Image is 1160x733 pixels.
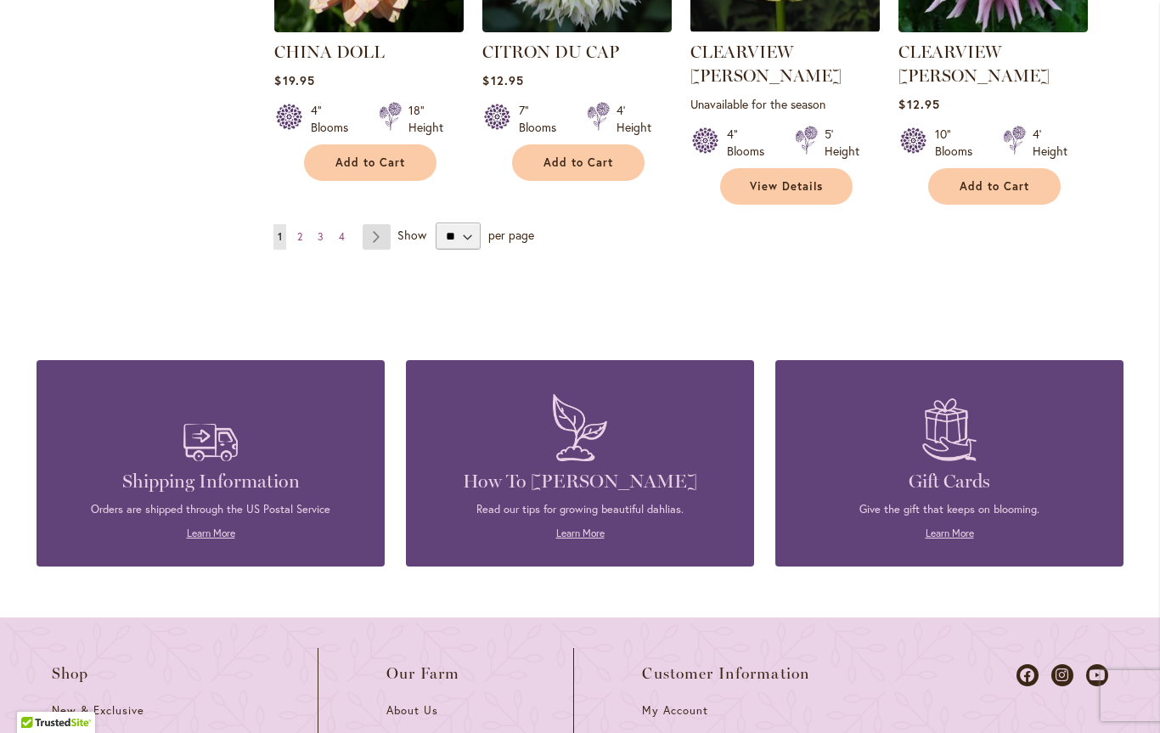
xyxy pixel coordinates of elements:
[960,179,1029,194] span: Add to Cart
[62,502,359,517] p: Orders are shipped through the US Postal Service
[313,224,328,250] a: 3
[543,155,613,170] span: Add to Cart
[408,102,443,136] div: 18" Height
[482,42,619,62] a: CITRON DU CAP
[52,665,89,682] span: Shop
[386,703,438,718] span: About Us
[935,126,983,160] div: 10" Blooms
[750,179,823,194] span: View Details
[397,227,426,243] span: Show
[642,665,810,682] span: Customer Information
[311,102,358,136] div: 4" Blooms
[926,527,974,539] a: Learn More
[335,155,405,170] span: Add to Cart
[690,96,880,112] p: Unavailable for the season
[801,470,1098,493] h4: Gift Cards
[274,42,385,62] a: CHINA DOLL
[825,126,859,160] div: 5' Height
[62,470,359,493] h4: Shipping Information
[187,527,235,539] a: Learn More
[690,20,880,36] a: CLEARVIEW DANIEL
[898,20,1088,36] a: Clearview Jonas
[482,72,523,88] span: $12.95
[642,703,708,718] span: My Account
[928,168,1061,205] button: Add to Cart
[13,673,60,720] iframe: Launch Accessibility Center
[52,703,144,718] span: New & Exclusive
[335,224,349,250] a: 4
[1016,664,1039,686] a: Dahlias on Facebook
[1051,664,1073,686] a: Dahlias on Instagram
[690,42,842,86] a: CLEARVIEW [PERSON_NAME]
[318,230,324,243] span: 3
[297,230,302,243] span: 2
[512,144,645,181] button: Add to Cart
[488,227,534,243] span: per page
[274,72,314,88] span: $19.95
[898,42,1050,86] a: CLEARVIEW [PERSON_NAME]
[386,665,459,682] span: Our Farm
[482,20,672,36] a: CITRON DU CAP
[720,168,853,205] a: View Details
[556,527,605,539] a: Learn More
[898,96,939,112] span: $12.95
[519,102,566,136] div: 7" Blooms
[617,102,651,136] div: 4' Height
[431,470,729,493] h4: How To [PERSON_NAME]
[727,126,774,160] div: 4" Blooms
[293,224,307,250] a: 2
[274,20,464,36] a: CHINA DOLL
[339,230,345,243] span: 4
[278,230,282,243] span: 1
[431,502,729,517] p: Read our tips for growing beautiful dahlias.
[801,502,1098,517] p: Give the gift that keeps on blooming.
[1033,126,1067,160] div: 4' Height
[304,144,436,181] button: Add to Cart
[1086,664,1108,686] a: Dahlias on Youtube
